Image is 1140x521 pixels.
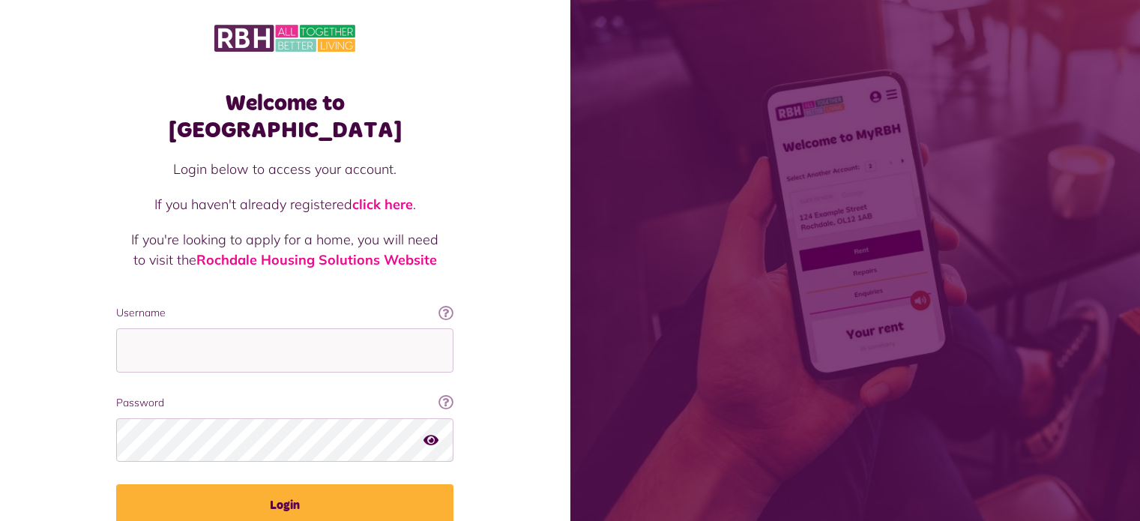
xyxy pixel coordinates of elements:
[352,196,413,213] a: click here
[196,251,437,268] a: Rochdale Housing Solutions Website
[214,22,355,54] img: MyRBH
[116,305,453,321] label: Username
[131,159,438,179] p: Login below to access your account.
[131,229,438,270] p: If you're looking to apply for a home, you will need to visit the
[131,194,438,214] p: If you haven't already registered .
[116,90,453,144] h1: Welcome to [GEOGRAPHIC_DATA]
[116,395,453,411] label: Password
